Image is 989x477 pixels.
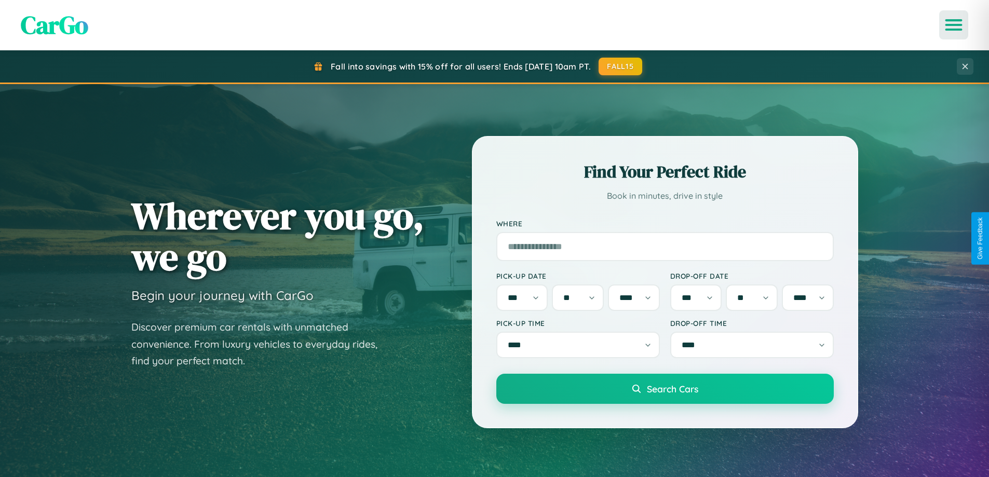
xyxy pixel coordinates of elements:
[131,319,391,370] p: Discover premium car rentals with unmatched convenience. From luxury vehicles to everyday rides, ...
[977,217,984,260] div: Give Feedback
[496,219,834,228] label: Where
[670,319,834,328] label: Drop-off Time
[21,8,88,42] span: CarGo
[599,58,642,75] button: FALL15
[670,271,834,280] label: Drop-off Date
[496,188,834,203] p: Book in minutes, drive in style
[496,374,834,404] button: Search Cars
[496,271,660,280] label: Pick-up Date
[496,319,660,328] label: Pick-up Time
[647,383,698,394] span: Search Cars
[131,195,424,277] h1: Wherever you go, we go
[331,61,591,72] span: Fall into savings with 15% off for all users! Ends [DATE] 10am PT.
[939,10,968,39] button: Open menu
[131,288,314,303] h3: Begin your journey with CarGo
[496,160,834,183] h2: Find Your Perfect Ride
